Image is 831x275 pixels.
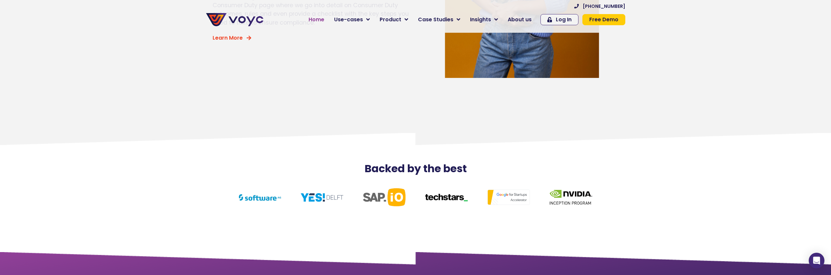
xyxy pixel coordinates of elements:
[418,16,453,24] span: Case Studies
[375,13,413,26] a: Product
[550,190,592,205] img: Nvidia logo
[540,14,578,25] a: Log In
[213,35,251,41] a: Learn More
[239,194,281,201] img: Software logo
[413,13,465,26] a: Case Studies
[135,136,166,143] a: Privacy Policy
[87,26,103,34] span: Phone
[503,13,537,26] a: About us
[583,4,625,9] span: [PHONE_NUMBER]
[309,16,324,24] span: Home
[301,193,343,202] img: Yes Delft logo
[206,13,263,26] img: voyc-full-logo
[329,13,375,26] a: Use-cases
[380,16,401,24] span: Product
[508,16,532,24] span: About us
[213,35,243,41] span: Learn More
[556,17,572,22] span: Log In
[87,53,109,61] span: Job title
[465,13,503,26] a: Insights
[425,194,468,201] img: Techstars
[809,253,824,268] div: Open Intercom Messenger
[470,16,491,24] span: Insights
[229,162,602,175] h2: Backed by the best
[589,17,618,22] span: Free Demo
[334,16,363,24] span: Use-cases
[304,13,329,26] a: Home
[363,188,406,206] img: SAP io logo
[582,14,625,25] a: Free Demo
[574,4,625,9] a: [PHONE_NUMBER]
